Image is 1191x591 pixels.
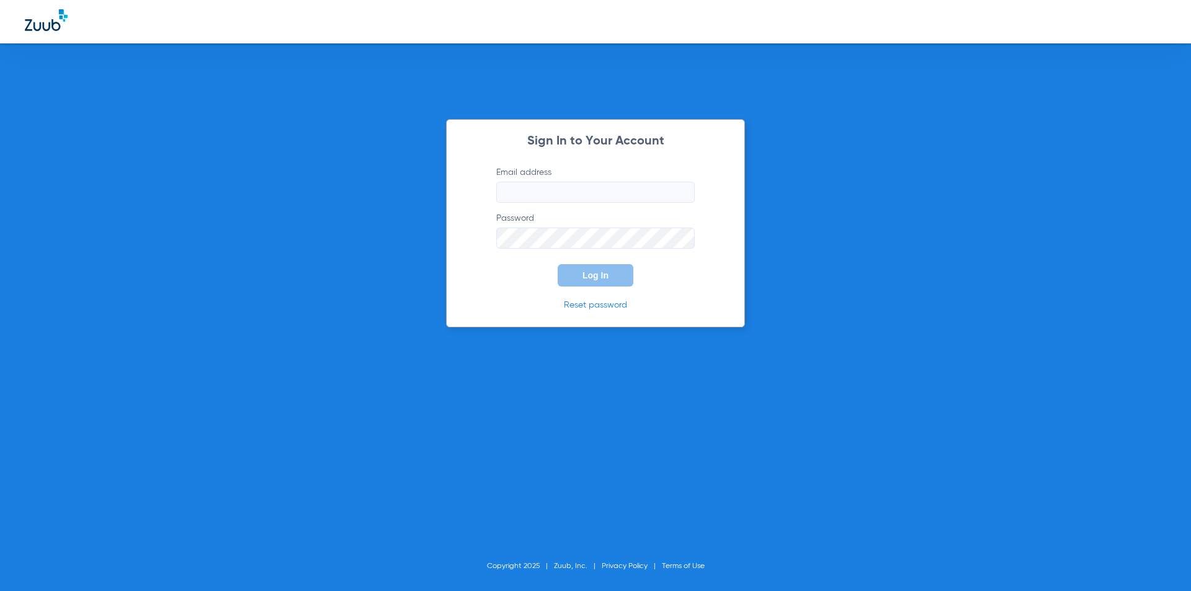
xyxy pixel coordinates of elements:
[564,301,627,309] a: Reset password
[496,182,695,203] input: Email address
[25,9,68,31] img: Zuub Logo
[487,560,554,572] li: Copyright 2025
[554,560,602,572] li: Zuub, Inc.
[582,270,609,280] span: Log In
[478,135,713,148] h2: Sign In to Your Account
[662,562,705,570] a: Terms of Use
[558,264,633,287] button: Log In
[496,212,695,249] label: Password
[496,228,695,249] input: Password
[496,166,695,203] label: Email address
[602,562,648,570] a: Privacy Policy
